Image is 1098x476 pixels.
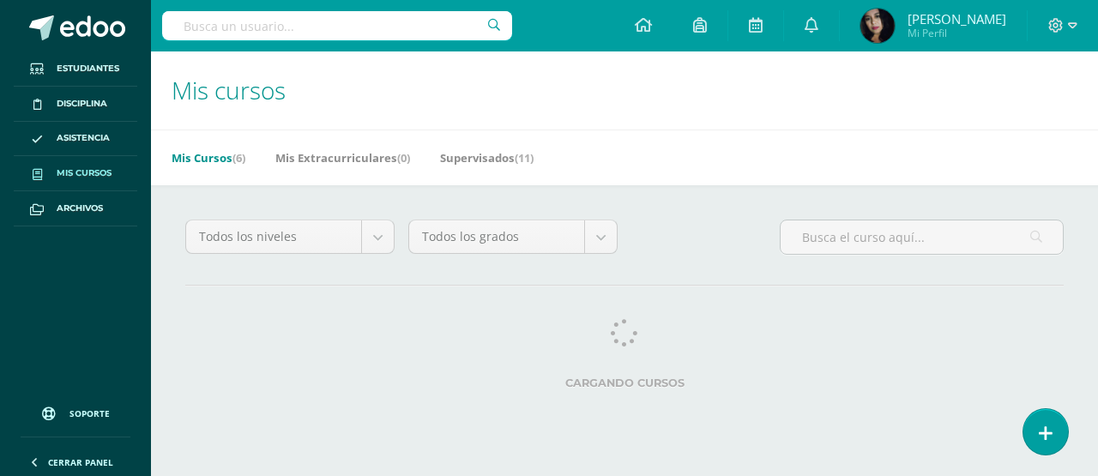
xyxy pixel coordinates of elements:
[908,10,1006,27] span: [PERSON_NAME]
[57,166,112,180] span: Mis cursos
[275,144,410,172] a: Mis Extracurriculares(0)
[172,74,286,106] span: Mis cursos
[57,62,119,75] span: Estudiantes
[397,150,410,166] span: (0)
[69,407,110,419] span: Soporte
[185,377,1064,389] label: Cargando cursos
[57,97,107,111] span: Disciplina
[172,144,245,172] a: Mis Cursos(6)
[199,220,348,253] span: Todos los niveles
[14,51,137,87] a: Estudiantes
[908,26,1006,40] span: Mi Perfil
[14,156,137,191] a: Mis cursos
[57,202,103,215] span: Archivos
[440,144,534,172] a: Supervisados(11)
[860,9,895,43] img: cba08d05189cb289a4c35b2df4000ce8.png
[186,220,394,253] a: Todos los niveles
[14,87,137,122] a: Disciplina
[409,220,617,253] a: Todos los grados
[57,131,110,145] span: Asistencia
[781,220,1063,254] input: Busca el curso aquí...
[14,122,137,157] a: Asistencia
[162,11,512,40] input: Busca un usuario...
[14,191,137,226] a: Archivos
[515,150,534,166] span: (11)
[48,456,113,468] span: Cerrar panel
[21,390,130,432] a: Soporte
[232,150,245,166] span: (6)
[422,220,571,253] span: Todos los grados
